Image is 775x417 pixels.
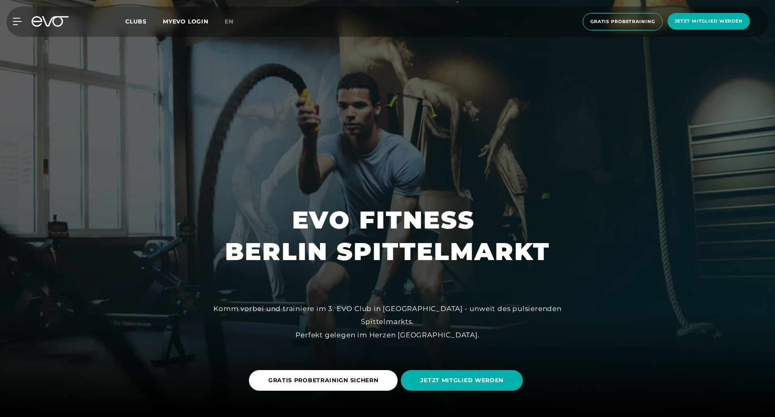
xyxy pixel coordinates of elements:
[580,13,665,30] a: Gratis Probetraining
[206,302,569,341] div: Komm vorbei und trainiere im 3. EVO Club in [GEOGRAPHIC_DATA] - unweit des pulsierenden Spittelma...
[125,18,147,25] span: Clubs
[675,18,743,25] span: Jetzt Mitglied werden
[249,364,401,397] a: GRATIS PROBETRAINIGN SICHERN
[225,204,550,267] h1: EVO FITNESS BERLIN SPITTELMARKT
[401,364,526,397] a: JETZT MITGLIED WERDEN
[268,376,379,385] span: GRATIS PROBETRAINIGN SICHERN
[225,17,243,26] a: en
[163,18,208,25] a: MYEVO LOGIN
[225,18,234,25] span: en
[420,376,503,385] span: JETZT MITGLIED WERDEN
[665,13,752,30] a: Jetzt Mitglied werden
[590,18,655,25] span: Gratis Probetraining
[125,17,163,25] a: Clubs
